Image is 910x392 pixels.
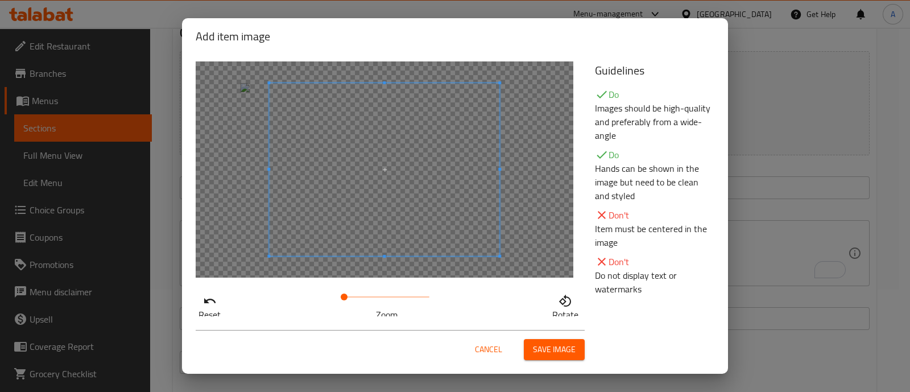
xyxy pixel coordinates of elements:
p: Do [595,148,714,162]
button: Reset [196,291,224,320]
p: Do [595,88,714,101]
button: Rotate [549,291,581,320]
p: Don't [595,208,714,222]
p: Do not display text or watermarks [595,269,714,296]
h2: Add item image [196,27,714,46]
p: Don't [595,255,714,269]
button: Cancel [470,339,507,360]
p: Images should be high-quality and preferably from a wide-angle [595,101,714,142]
span: Cancel [475,343,502,357]
p: Zoom [344,308,429,321]
button: Save image [524,339,585,360]
p: Rotate [552,308,578,321]
p: Hands can be shown in the image but need to be clean and styled [595,162,714,203]
h5: Guidelines [595,61,714,80]
span: Save image [533,343,576,357]
p: Reset [198,308,221,321]
p: Item must be centered in the image [595,222,714,249]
